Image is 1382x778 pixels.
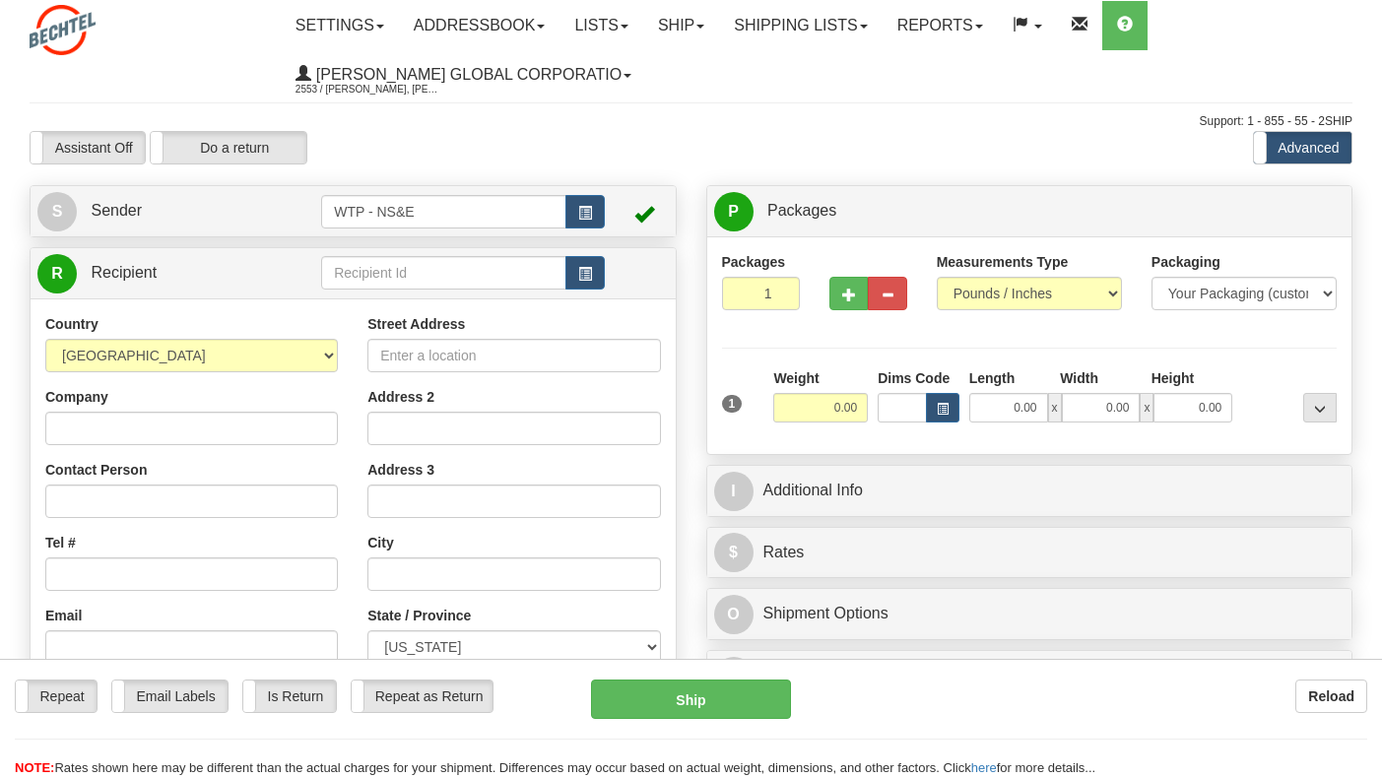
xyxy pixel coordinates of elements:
a: Reports [883,1,998,50]
span: [PERSON_NAME] Global Corporatio [311,66,622,83]
span: x [1048,393,1062,422]
input: Recipient Id [321,256,566,290]
span: I [714,472,754,511]
label: Street Address [367,314,465,334]
span: 1 [722,395,743,413]
a: Shipping lists [719,1,882,50]
label: Advanced [1254,132,1351,163]
button: Reload [1295,680,1367,713]
button: Ship [591,680,792,719]
span: C [714,657,754,696]
span: x [1140,393,1153,422]
a: OShipment Options [714,594,1346,634]
a: [PERSON_NAME] Global Corporatio 2553 / [PERSON_NAME], [PERSON_NAME] [281,50,646,99]
a: Settings [281,1,399,50]
span: P [714,192,754,231]
span: Sender [91,202,142,219]
div: Support: 1 - 855 - 55 - 2SHIP [30,113,1352,130]
label: Assistant Off [31,132,145,163]
label: Repeat as Return [352,681,493,712]
span: $ [714,533,754,572]
b: Reload [1308,688,1354,704]
span: O [714,595,754,634]
label: Height [1152,368,1195,388]
label: Company [45,387,108,407]
a: Ship [643,1,719,50]
span: 2553 / [PERSON_NAME], [PERSON_NAME] [296,80,443,99]
label: Packaging [1152,252,1220,272]
label: Repeat [16,681,97,712]
label: Address 3 [367,460,434,480]
label: Weight [773,368,819,388]
span: S [37,192,77,231]
input: Sender Id [321,195,566,228]
label: Country [45,314,99,334]
label: Do a return [151,132,306,163]
a: CContents [714,656,1346,696]
label: Contact Person [45,460,147,480]
img: logo2553.jpg [30,5,96,55]
a: Addressbook [399,1,560,50]
label: City [367,533,393,552]
span: NOTE: [15,760,54,775]
a: $Rates [714,533,1346,573]
label: Packages [722,252,786,272]
a: Lists [559,1,642,50]
a: IAdditional Info [714,471,1346,511]
label: Email Labels [112,681,228,712]
span: Recipient [91,264,157,281]
a: S Sender [37,191,321,231]
label: Length [969,368,1016,388]
input: Enter a location [367,339,660,372]
label: Width [1060,368,1098,388]
label: Tel # [45,533,76,552]
label: Email [45,606,82,625]
iframe: chat widget [1337,289,1380,489]
label: Address 2 [367,387,434,407]
a: here [971,760,997,775]
div: ... [1303,393,1337,422]
span: Packages [767,202,836,219]
label: Is Return [243,681,336,712]
label: Dims Code [878,368,950,388]
label: Measurements Type [937,252,1069,272]
label: State / Province [367,606,471,625]
span: R [37,254,77,293]
a: P Packages [714,191,1346,231]
a: R Recipient [37,253,290,293]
